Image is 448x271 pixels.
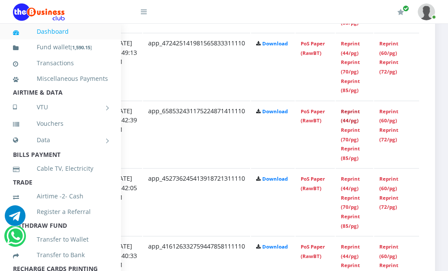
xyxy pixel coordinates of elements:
a: Reprint (44/pg) [341,175,360,191]
a: Reprint (85/pg) [341,145,360,161]
a: Transfer to Bank [13,245,108,265]
a: PoS Paper (RawBT) [301,175,325,191]
a: Airtime -2- Cash [13,186,108,206]
a: Reprint (72/pg) [379,194,398,210]
a: PoS Paper (RawBT) [301,243,325,259]
img: User [418,3,435,20]
a: Reprint (72/pg) [379,59,398,75]
span: Renew/Upgrade Subscription [403,5,409,12]
a: Chat for support [6,232,24,246]
td: app_472425141981565833311110 [143,33,250,100]
a: Reprint (44/pg) [341,243,360,259]
a: Reprint (60/pg) [379,108,398,124]
a: Download [262,175,288,182]
a: Reprint (70/pg) [341,59,360,75]
a: Fund wallet[1,590.15] [13,37,108,57]
a: PoS Paper (RawBT) [301,40,325,56]
a: VTU [13,96,108,118]
b: 1,590.15 [72,44,90,51]
td: [DATE] 04:49:13 PM [108,33,142,100]
a: Reprint (85/pg) [341,10,360,26]
i: Renew/Upgrade Subscription [397,9,404,16]
small: [ ] [70,44,92,51]
a: Miscellaneous Payments [13,69,108,89]
a: Cable TV, Electricity [13,159,108,179]
a: Reprint (85/pg) [341,213,360,229]
td: [DATE] 04:42:05 PM [108,168,142,235]
a: Reprint (60/pg) [379,40,398,56]
img: Logo [13,3,65,21]
a: Vouchers [13,114,108,134]
a: Reprint (60/pg) [379,175,398,191]
a: Reprint (60/pg) [379,243,398,259]
a: Transactions [13,53,108,73]
a: Download [262,243,288,250]
a: Transfer to Wallet [13,230,108,249]
a: Data [13,129,108,151]
a: Reprint (70/pg) [341,194,360,210]
td: app_658532431175224871411110 [143,101,250,168]
a: Register a Referral [13,202,108,222]
a: Dashboard [13,22,108,41]
a: Reprint (44/pg) [341,40,360,56]
a: Chat for support [5,212,25,226]
a: PoS Paper (RawBT) [301,108,325,124]
td: [DATE] 04:42:39 PM [108,101,142,168]
a: Download [262,40,288,47]
a: Reprint (85/pg) [341,78,360,94]
a: Reprint (72/pg) [379,127,398,143]
a: Reprint (70/pg) [341,127,360,143]
a: Reprint (44/pg) [341,108,360,124]
a: Download [262,108,288,115]
td: app_452736245413918721311110 [143,168,250,235]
